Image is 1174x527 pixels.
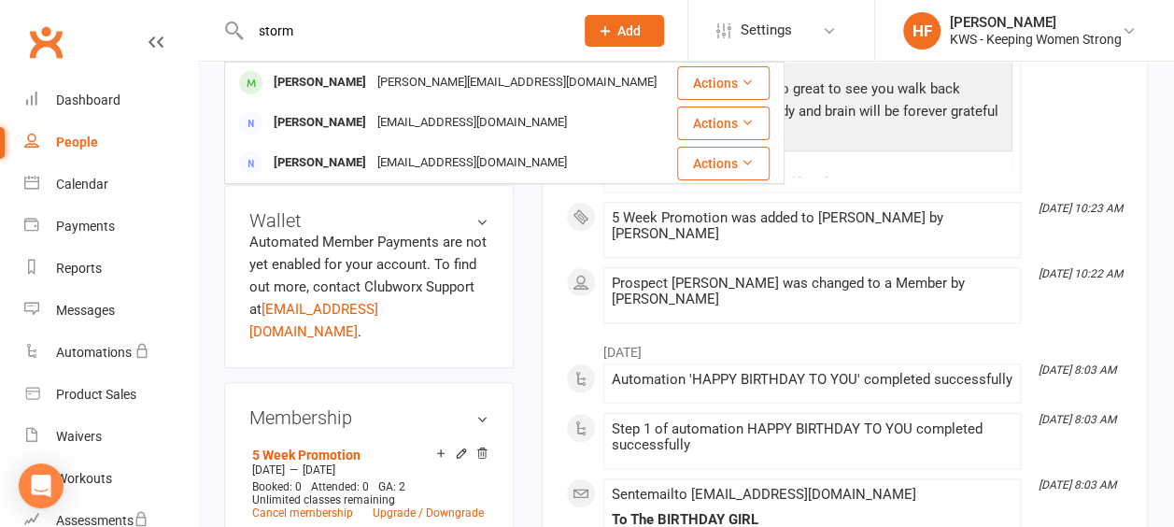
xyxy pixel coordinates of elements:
a: Cancel membership [252,506,353,520]
div: Payments [56,219,115,234]
div: — [248,463,488,477]
div: Prospect [PERSON_NAME] was changed to a Member by [PERSON_NAME] [612,276,1012,307]
div: HF [903,12,941,50]
a: Payments [24,206,197,248]
input: Search... [245,18,560,44]
div: Automation 'HAPPY BIRTHDAY TO YOU' completed successfully [612,372,1012,388]
i: [DATE] 10:22 AM [1039,267,1123,280]
div: [PERSON_NAME] [268,109,372,136]
span: Unlimited classes remaining [252,493,395,506]
a: Workouts [24,458,197,500]
div: Workouts [56,471,112,486]
a: Product Sales [24,374,197,416]
span: [DATE] [303,463,335,477]
a: Clubworx [22,19,69,65]
div: Messages [56,303,115,318]
i: [DATE] 8:03 AM [1039,363,1116,377]
div: Product Sales [56,387,136,402]
span: Sent email to [EMAIL_ADDRESS][DOMAIN_NAME] [612,486,916,503]
span: Settings [741,9,792,51]
div: Automations [56,345,132,360]
div: [PERSON_NAME] [268,69,372,96]
a: show more [612,150,1012,177]
div: Reports [56,261,102,276]
span: Attended: 0 [311,480,369,493]
a: Automations [24,332,197,374]
span: GA: 2 [378,480,405,493]
button: Add [585,15,664,47]
button: Actions [677,107,770,140]
div: [PERSON_NAME][EMAIL_ADDRESS][DOMAIN_NAME] [372,69,662,96]
p: Hi [PERSON_NAME] , [616,50,1008,78]
div: Step 1 of automation HAPPY BIRTHDAY TO YOU completed successfully [612,421,1012,453]
a: Dashboard [24,79,197,121]
i: [DATE] 10:23 AM [1039,202,1123,215]
button: Actions [677,147,770,180]
span: Add [617,23,641,38]
a: Messages [24,290,197,332]
p: Welcome back — it was so great to see you walk back through the door! Your body and brain will be... [616,78,1008,150]
a: Reports [24,248,197,290]
h3: Membership [249,407,488,428]
a: [EMAIL_ADDRESS][DOMAIN_NAME] [249,301,378,340]
no-payment-system: Automated Member Payments are not yet enabled for your account. To find out more, contact Clubwor... [249,234,487,340]
div: 5 Week Promotion was added to [PERSON_NAME] by [PERSON_NAME] [612,210,1012,242]
div: Waivers [56,429,102,444]
div: [EMAIL_ADDRESS][DOMAIN_NAME] [372,150,573,177]
div: [PERSON_NAME] [950,14,1122,31]
button: Actions [677,66,770,100]
a: Waivers [24,416,197,458]
i: [DATE] 8:03 AM [1039,413,1116,426]
span: [DATE] [252,463,285,477]
li: [DATE] [566,333,1124,363]
a: People [24,121,197,164]
span: Booked: 0 [252,480,302,493]
h3: Wallet [249,210,488,231]
div: People [56,135,98,150]
div: Open Intercom Messenger [19,463,64,508]
a: Calendar [24,164,197,206]
div: KWS - Keeping Women Strong [950,31,1122,48]
div: [PERSON_NAME] [268,150,372,177]
div: Dashboard [56,93,120,107]
p: Now you get to spend the balance of your 68th year getting stronger and setting yourself up for a... [616,150,1008,244]
a: 5 Week Promotion [252,448,361,463]
div: Calendar [56,177,108,192]
div: [EMAIL_ADDRESS][DOMAIN_NAME] [372,109,573,136]
i: [DATE] 8:03 AM [1039,478,1116,491]
a: Upgrade / Downgrade [373,506,484,520]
